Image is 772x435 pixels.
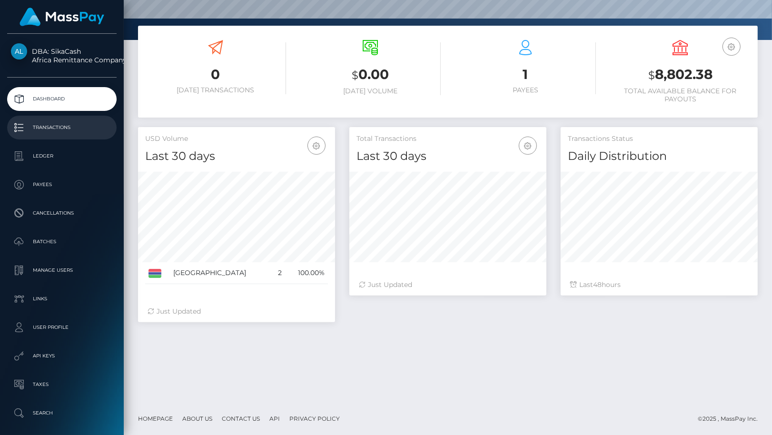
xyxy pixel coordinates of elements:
[359,280,537,290] div: Just Updated
[356,134,539,144] h5: Total Transactions
[7,258,117,282] a: Manage Users
[11,292,113,306] p: Links
[11,406,113,420] p: Search
[11,178,113,192] p: Payees
[568,134,751,144] h5: Transactions Status
[610,65,751,85] h3: 8,802.38
[356,148,539,165] h4: Last 30 days
[145,65,286,84] h3: 0
[300,65,441,85] h3: 0.00
[148,269,161,277] img: GM.png
[286,411,344,426] a: Privacy Policy
[7,173,117,197] a: Payees
[11,320,113,335] p: User Profile
[20,8,104,26] img: MassPay Logo
[11,263,113,277] p: Manage Users
[7,316,117,339] a: User Profile
[145,148,328,165] h4: Last 30 days
[570,280,748,290] div: Last hours
[11,92,113,106] p: Dashboard
[568,148,751,165] h4: Daily Distribution
[272,262,285,284] td: 2
[648,69,655,82] small: $
[218,411,264,426] a: Contact Us
[300,87,441,95] h6: [DATE] Volume
[11,43,27,59] img: Africa Remittance Company LLC
[145,134,328,144] h5: USD Volume
[178,411,216,426] a: About Us
[11,120,113,135] p: Transactions
[11,235,113,249] p: Batches
[455,65,596,84] h3: 1
[7,373,117,396] a: Taxes
[7,47,117,64] span: DBA: SikaCash Africa Remittance Company LLC
[7,401,117,425] a: Search
[7,344,117,368] a: API Keys
[7,201,117,225] a: Cancellations
[7,87,117,111] a: Dashboard
[593,280,602,289] span: 48
[134,411,177,426] a: Homepage
[285,262,328,284] td: 100.00%
[11,349,113,363] p: API Keys
[7,287,117,311] a: Links
[11,377,113,392] p: Taxes
[7,230,117,254] a: Batches
[170,262,272,284] td: [GEOGRAPHIC_DATA]
[698,414,765,424] div: © 2025 , MassPay Inc.
[148,306,326,316] div: Just Updated
[352,69,358,82] small: $
[7,116,117,139] a: Transactions
[7,144,117,168] a: Ledger
[11,206,113,220] p: Cancellations
[266,411,284,426] a: API
[610,87,751,103] h6: Total Available Balance for Payouts
[145,86,286,94] h6: [DATE] Transactions
[11,149,113,163] p: Ledger
[455,86,596,94] h6: Payees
